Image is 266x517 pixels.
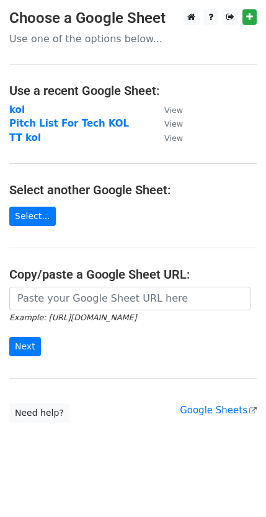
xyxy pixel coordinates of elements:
[9,32,257,45] p: Use one of the options below...
[9,207,56,226] a: Select...
[164,106,183,115] small: View
[9,83,257,98] h4: Use a recent Google Sheet:
[152,104,183,115] a: View
[152,132,183,143] a: View
[9,9,257,27] h3: Choose a Google Sheet
[9,267,257,282] h4: Copy/paste a Google Sheet URL:
[9,337,41,356] input: Next
[9,118,129,129] a: Pitch List For Tech KOL
[9,403,69,423] a: Need help?
[9,313,136,322] small: Example: [URL][DOMAIN_NAME]
[164,133,183,143] small: View
[9,182,257,197] h4: Select another Google Sheet:
[9,132,41,143] a: TT kol
[180,405,257,416] a: Google Sheets
[9,104,25,115] a: kol
[9,287,250,310] input: Paste your Google Sheet URL here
